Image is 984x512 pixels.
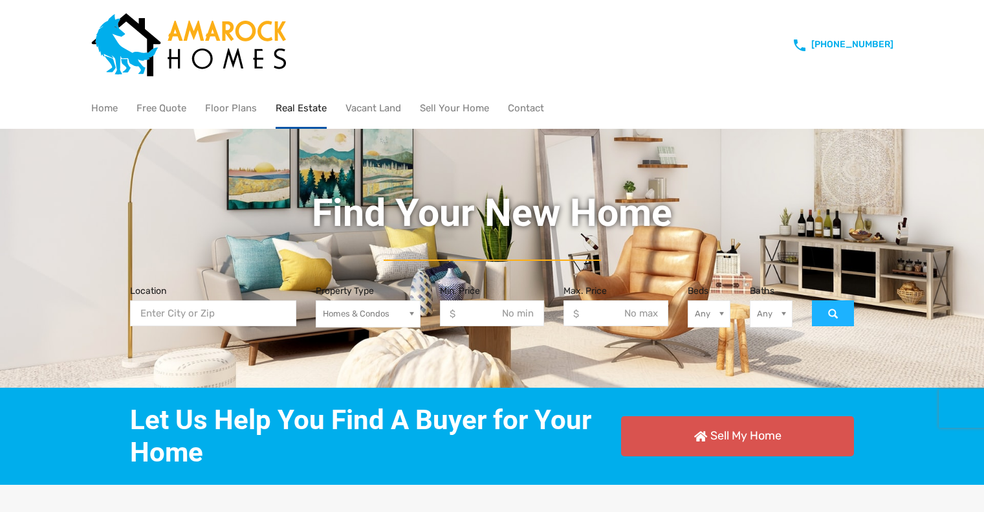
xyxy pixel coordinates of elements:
[205,89,257,127] a: Floor Plans
[757,309,782,319] span: Any
[750,286,774,297] label: Baths
[323,309,410,319] span: Homes & Condos
[508,89,544,127] a: Contact
[811,39,893,50] a: [PHONE_NUMBER]
[91,13,286,76] img: Amarock Homes
[276,89,327,127] a: Real Estate
[710,429,782,443] span: Sell My Home
[130,300,297,327] input: Location
[695,309,720,319] span: Any
[316,286,374,297] label: Property Type
[130,189,855,237] h1: Find Your New Home
[621,416,854,456] a: Sell My Home
[812,300,855,327] button: Search
[137,89,186,127] a: Free Quote
[450,307,455,322] div: $
[573,307,579,322] div: $
[688,286,708,297] label: Beds
[440,300,545,327] input: Min Price
[420,89,489,127] a: Sell Your Home
[130,404,609,469] div: Let Us Help You Find A Buyer for Your Home
[91,89,118,127] a: Home
[440,286,480,297] label: Min. Price
[563,300,668,327] input: Max Price
[130,286,166,297] label: Location
[563,286,607,297] label: Max. Price
[345,89,401,127] a: Vacant Land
